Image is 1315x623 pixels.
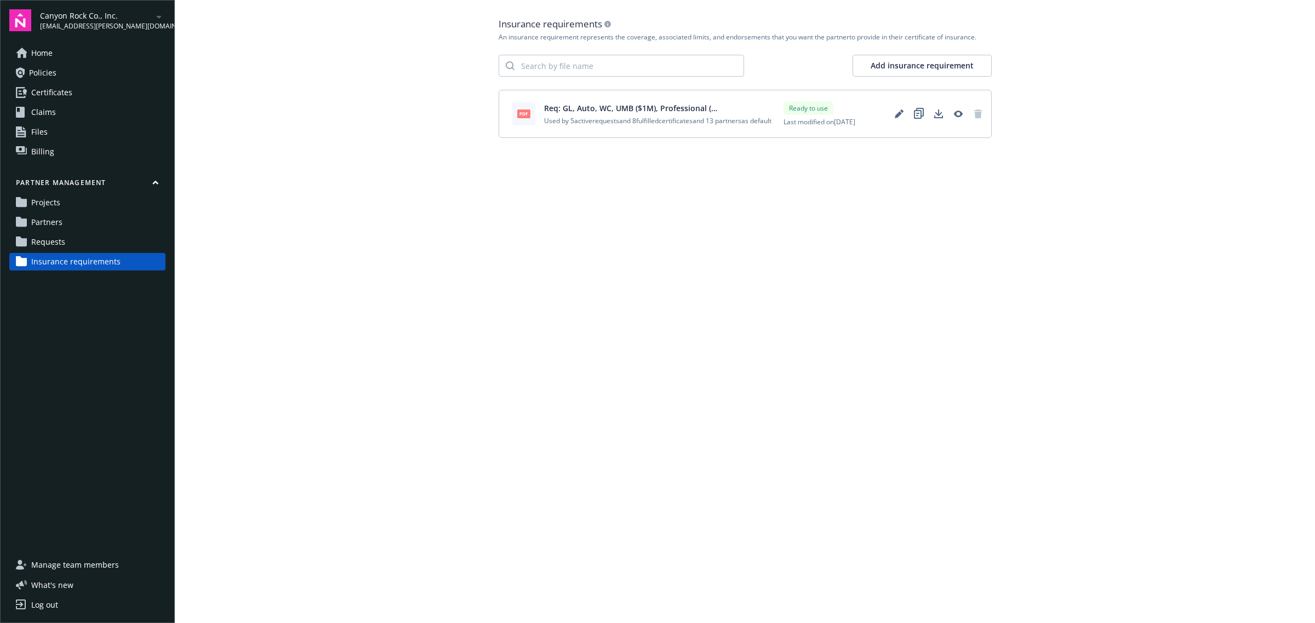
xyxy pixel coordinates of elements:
[9,84,165,101] a: Certificates
[910,105,928,123] a: Duplicate
[152,10,165,23] a: arrowDropDown
[9,214,165,231] a: Partners
[31,556,119,574] span: Manage team members
[9,233,165,251] a: Requests
[31,579,73,591] span: What ' s new
[950,105,967,123] a: View
[40,9,165,31] button: Canyon Rock Co., Inc.[EMAIL_ADDRESS][PERSON_NAME][DOMAIN_NAME]arrowDropDown
[784,101,833,115] div: Ready to use
[9,178,165,192] button: Partner management
[40,21,152,31] span: [EMAIL_ADDRESS][PERSON_NAME][DOMAIN_NAME]
[784,117,855,126] span: Last modified on [DATE]
[31,44,53,62] span: Home
[40,10,152,21] span: Canyon Rock Co., Inc.
[9,44,165,62] a: Home
[31,84,72,101] span: Certificates
[9,64,165,82] a: Policies
[514,55,744,76] input: Search by file name
[31,596,58,614] div: Log out
[506,61,514,70] svg: Search
[29,64,56,82] span: Policies
[31,103,56,121] span: Claims
[9,194,165,211] a: Projects
[9,9,31,31] img: navigator-logo.svg
[499,18,992,31] div: Insurance requirements
[9,253,165,270] a: Insurance requirements
[31,123,48,141] span: Files
[544,102,719,114] span: Req: GL, Auto, WC, UMB ($1M), Professional ($1M)
[31,143,54,160] span: Billing
[31,194,60,211] span: Projects
[31,214,62,231] span: Partners
[31,233,65,251] span: Requests
[9,123,165,141] a: Files
[9,579,91,591] button: What's new
[499,33,992,42] div: An insurance requirement represents the coverage, associated limits, and endorsements that you wa...
[517,109,530,118] span: pdf
[890,105,908,123] a: Edit
[930,105,947,123] a: Download
[9,103,165,121] a: Claims
[969,105,987,123] span: Remove
[9,143,165,160] a: Billing
[9,556,165,574] a: Manage team members
[544,116,771,125] span: Used by 5 active requests and 8 fulfilled certificates and 13 partners as default
[31,253,121,270] span: Insurance requirements
[853,55,992,77] button: Add insurance requirement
